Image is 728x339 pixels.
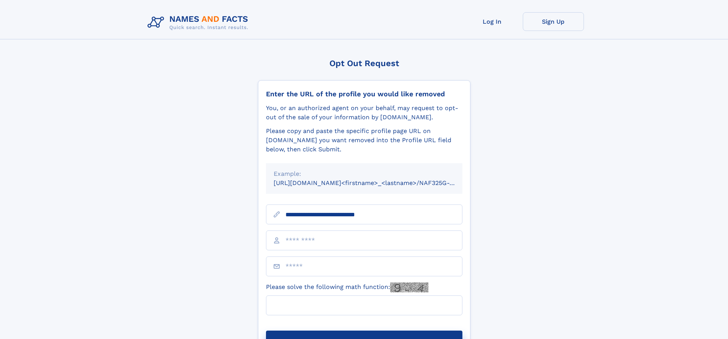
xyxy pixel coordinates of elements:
div: Please copy and paste the specific profile page URL on [DOMAIN_NAME] you want removed into the Pr... [266,127,462,154]
a: Log In [462,12,523,31]
a: Sign Up [523,12,584,31]
div: You, or an authorized agent on your behalf, may request to opt-out of the sale of your informatio... [266,104,462,122]
div: Enter the URL of the profile you would like removed [266,90,462,98]
small: [URL][DOMAIN_NAME]<firstname>_<lastname>/NAF325G-xxxxxxxx [274,179,477,187]
label: Please solve the following math function: [266,282,428,292]
div: Opt Out Request [258,58,470,68]
img: Logo Names and Facts [144,12,255,33]
div: Example: [274,169,455,178]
